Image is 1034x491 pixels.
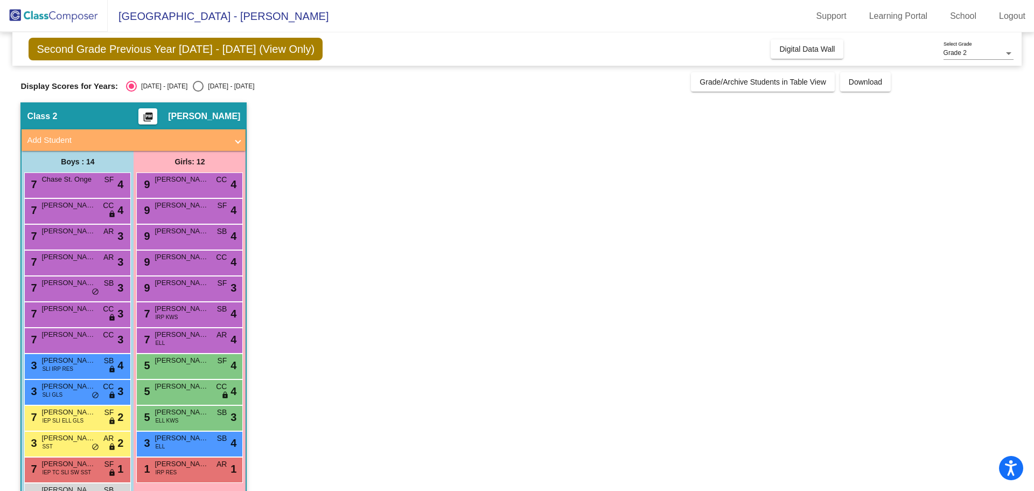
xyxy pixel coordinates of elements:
[217,433,227,444] span: SB
[28,204,37,216] span: 7
[28,282,37,294] span: 7
[142,112,155,127] mat-icon: picture_as_pdf
[990,8,1034,25] a: Logout
[230,280,236,296] span: 3
[28,411,37,423] span: 7
[117,409,123,425] span: 2
[155,433,208,444] span: [PERSON_NAME]
[104,278,114,289] span: SB
[41,252,95,262] span: [PERSON_NAME]
[141,437,150,449] span: 3
[28,308,37,320] span: 7
[141,256,150,268] span: 9
[41,200,95,211] span: [PERSON_NAME]
[138,108,157,125] button: Print Students Details
[230,176,236,192] span: 4
[141,308,150,320] span: 7
[141,334,150,345] span: 7
[808,8,855,25] a: Support
[218,200,227,211] span: SF
[155,200,208,211] span: [PERSON_NAME]
[155,226,208,237] span: [PERSON_NAME]
[103,226,114,237] span: AR
[41,355,95,366] span: [PERSON_NAME]
[861,8,937,25] a: Learning Portal
[22,151,134,172] div: Boys : 14
[155,252,208,262] span: [PERSON_NAME]
[216,381,227,392] span: CC
[41,226,95,237] span: [PERSON_NAME]
[117,331,123,348] span: 3
[28,178,37,190] span: 7
[217,407,227,418] span: SB
[117,254,123,270] span: 3
[41,278,95,288] span: [PERSON_NAME]
[28,334,37,345] span: 7
[230,357,236,374] span: 4
[230,254,236,270] span: 4
[230,383,236,399] span: 4
[22,129,246,151] mat-expansion-panel-header: Add Student
[230,409,236,425] span: 3
[155,339,165,347] span: ELL
[117,357,123,374] span: 4
[28,463,37,475] span: 7
[141,282,150,294] span: 9
[217,303,227,315] span: SB
[41,329,95,340] span: [PERSON_NAME]
[141,463,150,475] span: 1
[141,178,150,190] span: 9
[41,381,95,392] span: [PERSON_NAME]
[216,329,227,341] span: AR
[108,391,116,400] span: lock
[92,288,99,296] span: do_not_disturb_alt
[117,435,123,451] span: 2
[104,407,114,418] span: SF
[108,443,116,452] span: lock
[155,174,208,185] span: [PERSON_NAME]
[141,204,150,216] span: 9
[41,174,95,185] span: Chase St. Onge
[840,72,891,92] button: Download
[230,306,236,322] span: 4
[41,303,95,314] span: [PERSON_NAME]
[217,226,227,237] span: SB
[103,200,114,211] span: CC
[141,230,150,242] span: 9
[944,49,967,57] span: Grade 2
[103,433,114,444] span: AR
[42,391,62,399] span: SLI GLS
[108,8,329,25] span: [GEOGRAPHIC_DATA] - [PERSON_NAME]
[42,365,73,373] span: SLI IRP RES
[230,228,236,244] span: 4
[155,313,178,321] span: IRP KWS
[27,134,227,147] mat-panel-title: Add Student
[155,329,208,340] span: [PERSON_NAME]
[108,314,116,322] span: lock
[108,417,116,426] span: lock
[28,359,37,371] span: 3
[691,72,835,92] button: Grade/Archive Students in Table View
[155,417,178,425] span: ELL KWS
[216,174,227,185] span: CC
[230,331,236,348] span: 4
[108,210,116,219] span: lock
[155,381,208,392] span: [PERSON_NAME]
[168,111,240,122] span: [PERSON_NAME]
[117,383,123,399] span: 3
[28,230,37,242] span: 7
[155,355,208,366] span: [PERSON_NAME]
[92,391,99,400] span: do_not_disturb_alt
[771,39,843,59] button: Digital Data Wall
[29,38,323,60] span: Second Grade Previous Year [DATE] - [DATE] (View Only)
[155,442,165,451] span: ELL
[230,202,236,218] span: 4
[28,437,37,449] span: 3
[155,278,208,288] span: [PERSON_NAME]
[117,461,123,477] span: 1
[92,443,99,452] span: do_not_disturb_alt
[28,256,37,268] span: 7
[137,81,187,91] div: [DATE] - [DATE]
[42,417,83,425] span: IEP SLI ELL GLS
[41,407,95,418] span: [PERSON_NAME]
